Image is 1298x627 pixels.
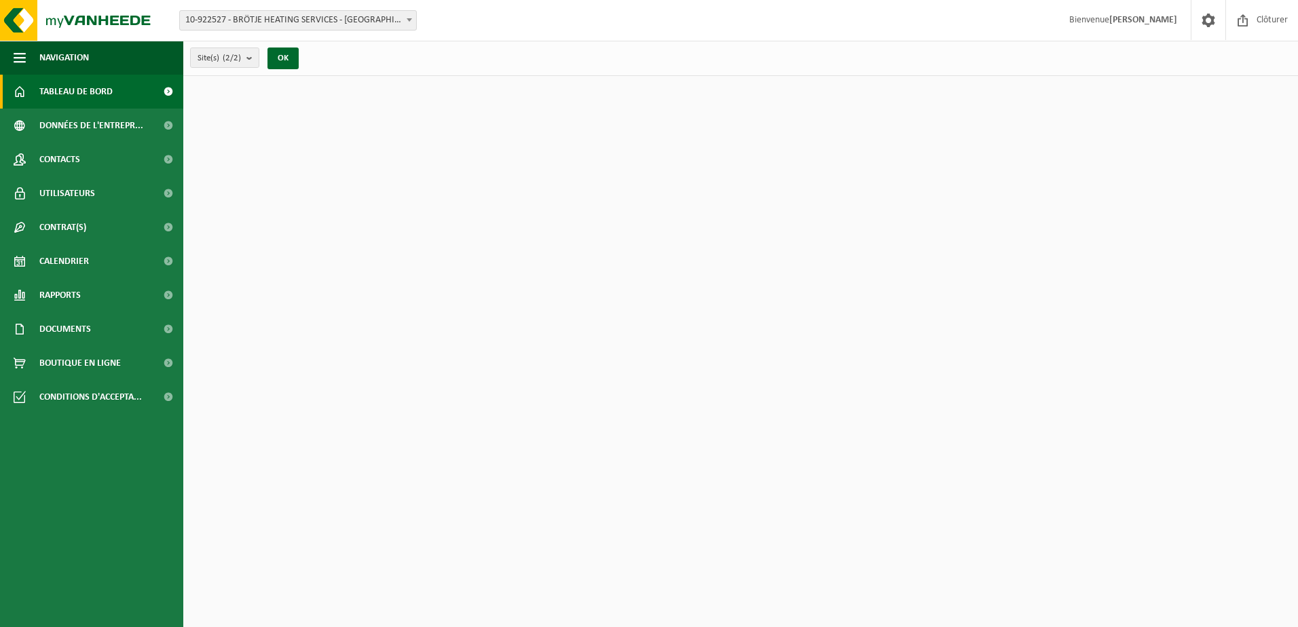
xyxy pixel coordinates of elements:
[179,10,417,31] span: 10-922527 - BRÖTJE HEATING SERVICES - SINT-STEVENS-WOLUWE
[39,75,113,109] span: Tableau de bord
[1109,15,1177,25] strong: [PERSON_NAME]
[267,47,299,69] button: OK
[39,312,91,346] span: Documents
[198,48,241,69] span: Site(s)
[39,244,89,278] span: Calendrier
[39,346,121,380] span: Boutique en ligne
[39,142,80,176] span: Contacts
[39,210,86,244] span: Contrat(s)
[39,176,95,210] span: Utilisateurs
[39,278,81,312] span: Rapports
[223,54,241,62] count: (2/2)
[39,41,89,75] span: Navigation
[39,109,143,142] span: Données de l'entrepr...
[180,11,416,30] span: 10-922527 - BRÖTJE HEATING SERVICES - SINT-STEVENS-WOLUWE
[39,380,142,414] span: Conditions d'accepta...
[190,47,259,68] button: Site(s)(2/2)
